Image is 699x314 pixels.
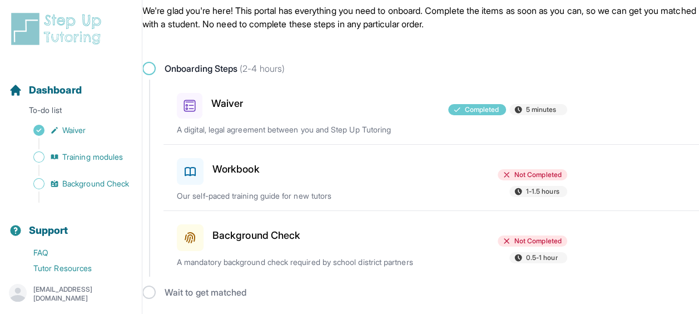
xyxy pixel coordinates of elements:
p: A mandatory background check required by school district partners [177,257,431,268]
h3: Workbook [212,161,260,177]
span: (2-4 hours) [237,63,285,74]
span: Not Completed [514,170,562,179]
span: Completed [465,105,499,114]
h3: Waiver [211,96,243,111]
span: Onboarding Steps [165,62,285,75]
span: Waiver [62,125,86,136]
a: Background Check [9,176,142,192]
h3: Background Check [212,228,300,243]
span: 5 minutes [526,105,557,114]
p: A digital, legal agreement between you and Step Up Tutoring [177,124,431,135]
span: 0.5-1 hour [526,253,558,262]
a: FAQ [9,245,142,261]
button: [EMAIL_ADDRESS][DOMAIN_NAME] [9,284,133,304]
a: Background CheckNot Completed0.5-1 hourA mandatory background check required by school district p... [163,211,699,277]
p: To-do list [4,105,137,120]
a: WaiverCompleted5 minutesA digital, legal agreement between you and Step Up Tutoring [163,80,699,144]
span: Background Check [62,178,129,189]
span: Not Completed [514,237,562,246]
span: 1-1.5 hours [526,187,559,196]
a: Waiver [9,122,142,138]
p: [EMAIL_ADDRESS][DOMAIN_NAME] [33,285,133,303]
p: Our self-paced training guide for new tutors [177,190,431,202]
a: Tutor Resources [9,261,142,276]
p: We're glad you're here! This portal has everything you need to onboard. Complete the items as soo... [142,4,699,31]
a: Dashboard [9,82,82,98]
a: Training modules [9,149,142,165]
img: logo [9,11,108,47]
span: Dashboard [29,82,82,98]
button: Dashboard [4,65,137,102]
span: Support [29,223,68,238]
button: Support [4,205,137,243]
a: WorkbookNot Completed1-1.5 hoursOur self-paced training guide for new tutors [163,145,699,210]
span: Training modules [62,151,123,163]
